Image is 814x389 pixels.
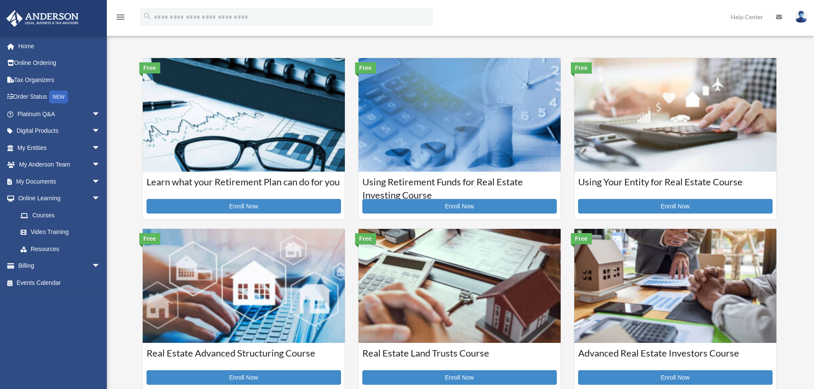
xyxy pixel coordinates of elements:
a: Enroll Now [578,370,773,385]
h3: Learn what your Retirement Plan can do for you [147,175,341,197]
i: menu [115,12,126,22]
span: arrow_drop_down [92,257,109,275]
div: NEW [49,91,68,103]
a: Online Learningarrow_drop_down [6,190,113,207]
img: Anderson Advisors Platinum Portal [4,10,81,27]
a: Online Ordering [6,55,113,72]
a: Events Calendar [6,274,113,291]
a: Order StatusNEW [6,88,113,106]
a: My Anderson Teamarrow_drop_down [6,156,113,173]
a: Courses [12,207,109,224]
a: Digital Productsarrow_drop_down [6,123,113,140]
div: Free [139,233,161,244]
div: Free [355,62,376,73]
span: arrow_drop_down [92,139,109,157]
h3: Using Retirement Funds for Real Estate Investing Course [362,175,557,197]
span: arrow_drop_down [92,190,109,208]
span: arrow_drop_down [92,156,109,174]
span: arrow_drop_down [92,105,109,123]
h3: Real Estate Land Trusts Course [362,347,557,368]
h3: Real Estate Advanced Structuring Course [147,347,341,368]
span: arrow_drop_down [92,123,109,140]
a: Platinum Q&Aarrow_drop_down [6,105,113,123]
a: Billingarrow_drop_down [6,257,113,275]
h3: Advanced Real Estate Investors Course [578,347,773,368]
a: Video Training [12,224,113,241]
img: User Pic [795,11,808,23]
a: Enroll Now [578,199,773,214]
a: Enroll Now [147,199,341,214]
a: My Entitiesarrow_drop_down [6,139,113,156]
span: arrow_drop_down [92,173,109,190]
a: Enroll Now [147,370,341,385]
a: menu [115,15,126,22]
a: Tax Organizers [6,71,113,88]
div: Free [571,233,592,244]
a: Enroll Now [362,370,557,385]
h3: Using Your Entity for Real Estate Course [578,175,773,197]
div: Free [139,62,161,73]
div: Free [571,62,592,73]
a: Enroll Now [362,199,557,214]
div: Free [355,233,376,244]
i: search [143,12,152,21]
a: My Documentsarrow_drop_down [6,173,113,190]
a: Resources [12,240,113,257]
a: Home [6,38,113,55]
